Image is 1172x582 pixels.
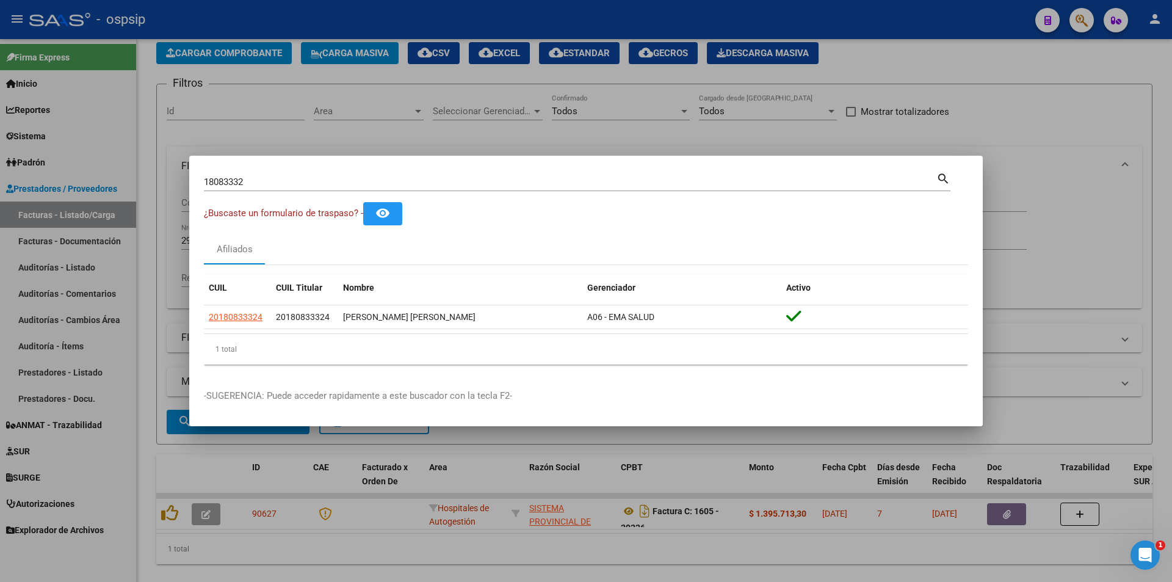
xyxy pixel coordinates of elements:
div: Profile image for Soporte [14,133,38,158]
div: Profile image for Soporte [14,224,38,248]
div: Soporte [43,326,77,339]
div: [PERSON_NAME] [PERSON_NAME] [343,310,577,324]
button: Envíanos un mensaje [52,344,193,368]
div: • Hace 9sem [79,236,132,249]
div: • Hace 4d [79,55,120,68]
datatable-header-cell: Nombre [338,275,582,301]
datatable-header-cell: CUIL Titular [271,275,338,301]
div: Profile image for Soporte [14,88,38,112]
span: Activo [786,283,811,293]
div: Afiliados [217,242,253,256]
h1: Mensajes [92,5,155,26]
span: A06 - EMA SALUD [587,312,654,322]
div: Soporte [43,55,77,68]
span: 📣 Res. 01/2025: Nuevos Movimientos Hola [PERSON_NAME]! Te traemos las últimas Altas y Bajas relac... [43,315,824,324]
div: • Hace 5sem [79,191,132,203]
datatable-header-cell: Gerenciador [582,275,781,301]
div: • Hace 2sem [79,100,132,113]
div: Profile image for Soporte [14,178,38,203]
div: Soporte [43,281,77,294]
div: • Hace 3sem [79,145,132,158]
span: 1 [1156,540,1165,550]
iframe: Intercom live chat [1130,540,1160,570]
div: • Hace 16sem [79,281,138,294]
span: [PERSON_NAME] a la espera de sus comentarios [43,43,276,53]
span: Mensajes [161,412,206,420]
mat-icon: search [936,170,950,185]
span: 20180833324 [209,312,262,322]
span: CUIL Titular [276,283,322,293]
button: Mensajes [122,381,244,430]
div: Cerrar [214,5,236,27]
span: Gerenciador [587,283,635,293]
p: -SUGERENCIA: Puede acceder rapidamente a este buscador con la tecla F2- [204,389,968,403]
div: Profile image for Soporte [14,269,38,293]
div: 1 total [204,334,968,365]
div: Soporte [43,191,77,203]
span: 20180833324 [276,312,330,322]
div: Profile image for Soporte [14,43,38,67]
span: Nombre [343,283,374,293]
datatable-header-cell: CUIL [204,275,271,301]
div: Soporte [43,100,77,113]
datatable-header-cell: Activo [781,275,968,301]
span: CUIL [209,283,227,293]
mat-icon: remove_red_eye [375,206,390,220]
div: • Hace 20sem [79,326,138,339]
span: Inicio [49,412,72,420]
div: Soporte [43,145,77,158]
span: ¿Buscaste un formulario de traspaso? - [204,208,363,219]
div: Profile image for Soporte [14,314,38,338]
div: Soporte [43,236,77,249]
